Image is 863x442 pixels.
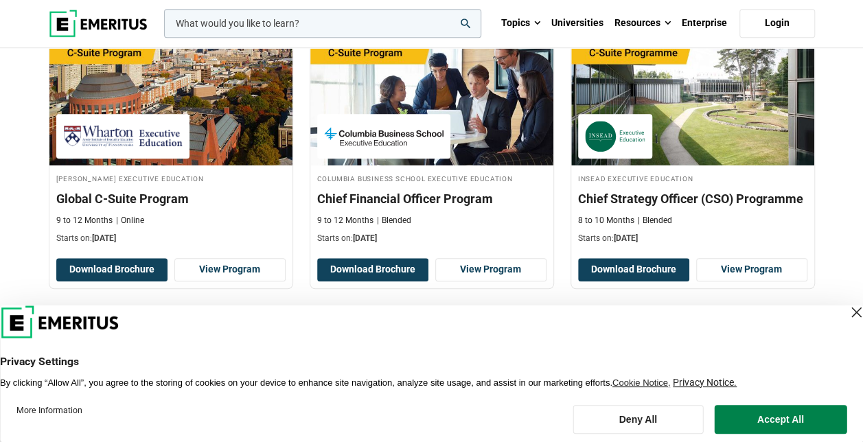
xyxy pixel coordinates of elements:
span: [DATE] [92,233,116,243]
input: woocommerce-product-search-field-0 [164,9,481,38]
a: View Program [435,258,546,281]
img: INSEAD Executive Education [585,121,645,152]
p: Online [116,215,144,226]
h3: Chief Financial Officer Program [317,190,546,207]
h4: INSEAD Executive Education [578,172,807,184]
h3: Chief Strategy Officer (CSO) Programme [578,190,807,207]
h4: Columbia Business School Executive Education [317,172,546,184]
p: Blended [377,215,411,226]
p: Starts on: [56,233,286,244]
a: Finance Course by Columbia Business School Executive Education - September 29, 2025 Columbia Busi... [310,28,553,252]
a: View Program [696,258,807,281]
p: Blended [638,215,672,226]
img: Wharton Executive Education [63,121,183,152]
a: View Program [174,258,286,281]
p: 9 to 12 Months [317,215,373,226]
p: Starts on: [317,233,546,244]
img: Chief Financial Officer Program | Online Finance Course [310,28,553,165]
h4: [PERSON_NAME] Executive Education [56,172,286,184]
p: 9 to 12 Months [56,215,113,226]
button: Download Brochure [56,258,168,281]
span: [DATE] [614,233,638,243]
button: Download Brochure [578,258,689,281]
h3: Global C-Suite Program [56,190,286,207]
p: Starts on: [578,233,807,244]
a: Login [739,9,815,38]
img: Chief Strategy Officer (CSO) Programme | Online Leadership Course [571,28,814,165]
span: [DATE] [353,233,377,243]
a: Leadership Course by INSEAD Executive Education - October 14, 2025 INSEAD Executive Education INS... [571,28,814,252]
p: 8 to 10 Months [578,215,634,226]
button: Download Brochure [317,258,428,281]
img: Columbia Business School Executive Education [324,121,444,152]
a: Leadership Course by Wharton Executive Education - September 24, 2025 Wharton Executive Education... [49,28,292,252]
img: Global C-Suite Program | Online Leadership Course [49,28,292,165]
